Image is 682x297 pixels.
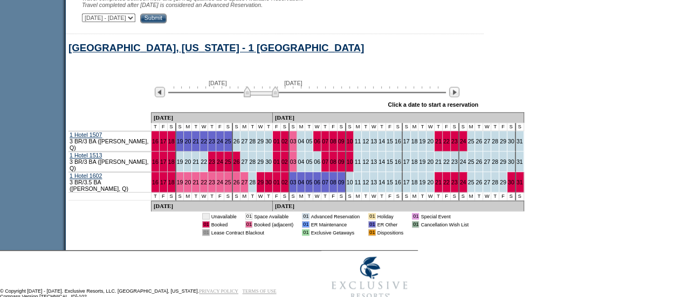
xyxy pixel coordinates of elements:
a: 27 [484,138,490,144]
td: T [418,192,426,201]
a: 07 [322,158,328,165]
a: 27 [241,179,247,185]
td: Exclusive Getaways [311,229,360,236]
a: 16 [152,138,159,144]
a: 03 [290,138,297,144]
td: F [160,192,168,201]
a: 17 [160,138,167,144]
td: [DATE] [151,201,273,211]
a: 05 [306,158,312,165]
a: 23 [209,158,215,165]
a: 24 [217,179,223,185]
td: W [483,192,491,201]
td: Cancellation Wish List [421,221,469,227]
td: 01 [202,229,209,236]
a: 28 [492,179,498,185]
a: 25 [225,179,231,185]
a: 19 [177,158,183,165]
a: 31 [516,138,523,144]
a: 19 [177,179,183,185]
a: 29 [257,138,264,144]
td: F [499,123,507,131]
a: 31 [516,179,523,185]
td: T [321,123,329,131]
span: [DATE] [284,80,302,86]
a: 24 [217,138,223,144]
td: S [281,123,290,131]
td: T [249,192,257,201]
td: S [403,123,411,131]
a: 22 [443,158,450,165]
a: 23 [209,138,215,144]
td: S [346,123,354,131]
td: M [411,192,419,201]
td: Lease Contract Blackout [211,229,293,236]
td: 01 [302,221,309,227]
a: 16 [152,158,159,165]
td: T [305,123,313,131]
a: 22 [443,138,450,144]
td: W [313,192,321,201]
td: T [475,192,483,201]
td: T [151,123,160,131]
a: 18 [168,138,175,144]
a: 02 [281,138,288,144]
a: 30 [508,179,514,185]
td: F [499,192,507,201]
a: 21 [192,158,199,165]
td: F [443,192,451,201]
td: T [265,192,273,201]
td: Special Event [421,213,469,219]
a: 30 [508,138,514,144]
a: 20 [427,179,433,185]
td: Holiday [377,213,404,219]
td: S [459,123,467,131]
td: Unavailable [211,213,237,219]
td: 01 [368,213,375,219]
span: [DATE] [209,80,227,86]
a: 09 [338,138,345,144]
a: 17 [403,158,410,165]
td: Space Available [254,213,293,219]
a: 06 [314,179,320,185]
td: T [491,192,499,201]
a: 01 [273,179,280,185]
td: ER Other [377,221,404,227]
td: M [297,192,305,201]
a: 28 [249,158,256,165]
a: 27 [484,179,490,185]
td: Booked [211,221,237,227]
a: 30 [265,179,272,185]
a: 15 [387,179,393,185]
a: 20 [184,138,191,144]
a: 17 [160,179,167,185]
a: 20 [427,158,433,165]
a: 24 [460,158,466,165]
td: 01 [412,221,419,227]
img: Previous [155,87,165,97]
a: 11 [354,138,361,144]
a: 28 [492,138,498,144]
a: 16 [152,179,159,185]
td: W [370,192,378,201]
a: 23 [209,179,215,185]
td: S [451,192,459,201]
td: T [491,123,499,131]
td: M [354,192,362,201]
a: 03 [290,158,297,165]
td: 01 [202,221,209,227]
td: 01 [412,213,419,219]
a: 13 [370,138,377,144]
td: T [435,123,443,131]
a: 15 [387,138,393,144]
a: 14 [378,158,385,165]
a: 04 [298,179,304,185]
a: 26 [476,179,482,185]
a: 24 [460,138,466,144]
td: F [273,192,281,201]
a: 10 [347,138,353,144]
a: 23 [451,138,458,144]
a: PRIVACY POLICY [199,288,238,294]
td: W [257,192,265,201]
td: S [290,192,298,201]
